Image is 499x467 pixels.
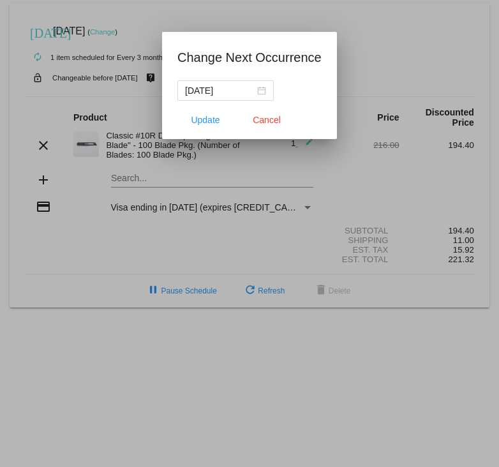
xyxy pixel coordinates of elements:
input: Select date [185,84,255,98]
span: Cancel [253,115,281,125]
button: Update [177,108,234,131]
span: Update [191,115,220,125]
button: Close dialog [239,108,295,131]
h1: Change Next Occurrence [177,47,322,68]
